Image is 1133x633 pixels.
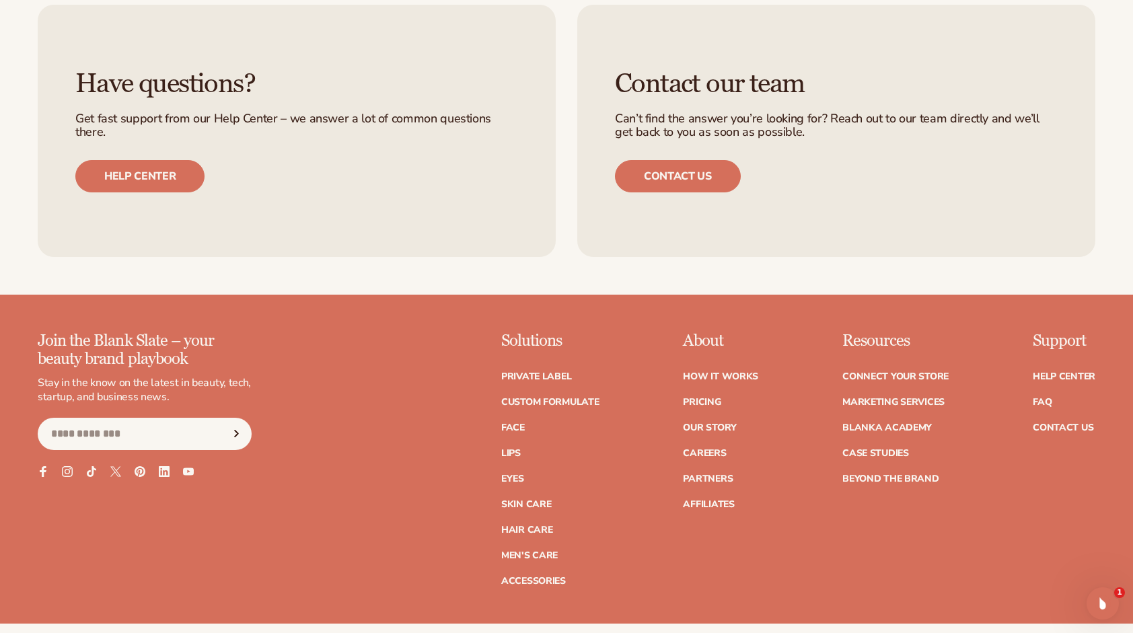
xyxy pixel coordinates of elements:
p: Get fast support from our Help Center – we answer a lot of common questions there. [75,112,518,139]
a: Accessories [501,576,566,586]
a: Help center [75,160,205,192]
a: Marketing services [842,398,945,407]
a: Skin Care [501,500,551,509]
a: Blanka Academy [842,423,932,433]
span: 1 [1114,587,1125,598]
h3: Have questions? [75,69,518,99]
a: Partners [683,474,733,484]
p: Stay in the know on the latest in beauty, tech, startup, and business news. [38,376,252,404]
a: Pricing [683,398,721,407]
iframe: Intercom live chat [1087,587,1119,620]
a: Contact Us [1033,423,1093,433]
p: Support [1033,332,1095,350]
a: Hair Care [501,525,552,535]
a: Our Story [683,423,736,433]
a: Help Center [1033,372,1095,381]
a: Connect your store [842,372,949,381]
a: Case Studies [842,449,909,458]
a: Eyes [501,474,524,484]
p: Join the Blank Slate – your beauty brand playbook [38,332,252,368]
a: Lips [501,449,521,458]
h3: Contact our team [615,69,1058,99]
p: Solutions [501,332,599,350]
a: How It Works [683,372,758,381]
a: Careers [683,449,726,458]
a: Private label [501,372,571,381]
a: Beyond the brand [842,474,939,484]
a: Custom formulate [501,398,599,407]
a: Men's Care [501,551,558,560]
button: Subscribe [221,418,251,450]
p: Resources [842,332,949,350]
p: About [683,332,758,350]
a: Affiliates [683,500,734,509]
a: FAQ [1033,398,1052,407]
a: Contact us [615,160,741,192]
p: Can’t find the answer you’re looking for? Reach out to our team directly and we’ll get back to yo... [615,112,1058,139]
a: Face [501,423,525,433]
